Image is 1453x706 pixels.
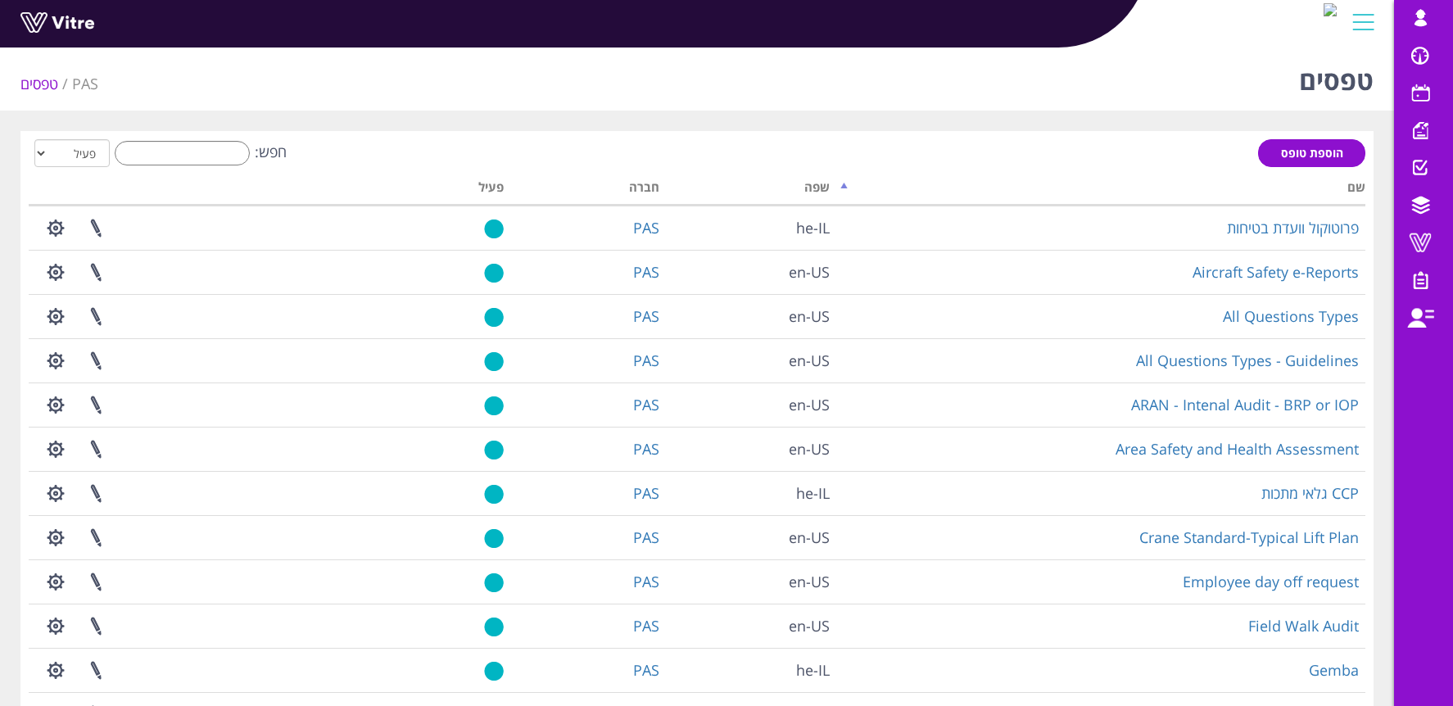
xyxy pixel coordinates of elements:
[1299,41,1374,111] h1: טפסים
[666,206,836,250] td: he-IL
[484,617,504,637] img: yes
[20,74,72,95] li: טפסים
[1281,145,1343,161] span: הוספת טופס
[484,572,504,593] img: yes
[633,572,659,591] a: PAS
[1248,616,1359,636] a: Field Walk Audit
[836,174,1365,206] th: שם: activate to sort column descending
[110,141,287,165] label: חפש:
[484,307,504,328] img: yes
[666,382,836,427] td: en-US
[1139,527,1359,547] a: Crane Standard-Typical Lift Plan
[666,515,836,559] td: en-US
[633,351,659,370] a: PAS
[1261,483,1359,503] a: CCP גלאי מתכות
[666,604,836,648] td: en-US
[1193,262,1359,282] a: Aircraft Safety e-Reports
[633,439,659,459] a: PAS
[1227,218,1359,238] a: פרוטוקול וועדת בטיחות
[666,648,836,692] td: he-IL
[633,262,659,282] a: PAS
[633,395,659,414] a: PAS
[666,338,836,382] td: en-US
[115,141,250,165] input: חפש:
[666,471,836,515] td: he-IL
[633,527,659,547] a: PAS
[1131,395,1359,414] a: ARAN - Intenal Audit - BRP or IOP
[666,294,836,338] td: en-US
[633,616,659,636] a: PAS
[1136,351,1359,370] a: All Questions Types - Guidelines
[510,174,666,206] th: חברה
[72,74,98,93] a: PAS
[666,250,836,294] td: en-US
[666,427,836,471] td: en-US
[1258,139,1365,167] a: הוספת טופס
[666,559,836,604] td: en-US
[484,661,504,681] img: yes
[1223,306,1359,326] a: All Questions Types
[633,483,659,503] a: PAS
[484,351,504,372] img: yes
[484,440,504,460] img: yes
[1324,3,1337,16] img: bc18c294-771c-4c12-b1e8-80edb8675e47.png
[484,263,504,283] img: yes
[484,396,504,416] img: yes
[484,219,504,239] img: yes
[1309,660,1359,680] a: Gemba
[484,528,504,549] img: yes
[633,218,659,238] a: PAS
[1116,439,1359,459] a: Area Safety and Health Assessment
[1183,572,1359,591] a: Employee day off request
[666,174,836,206] th: שפה
[633,306,659,326] a: PAS
[484,484,504,505] img: yes
[369,174,510,206] th: פעיל
[633,660,659,680] a: PAS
